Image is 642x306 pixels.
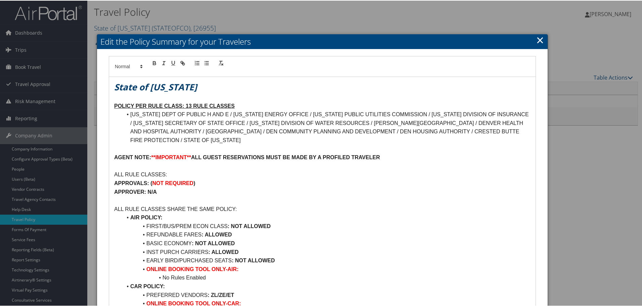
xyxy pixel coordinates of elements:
strong: AGENT NOTE: [114,154,151,160]
li: BASIC ECONOMY [122,238,531,247]
li: FIRST/BUS/PREM ECON CLASS [122,221,531,230]
li: No Rules Enabled [122,273,531,281]
strong: ONLINE BOOKING TOOL ONLY-CAR: [146,300,241,306]
strong: : NOT ALLOWED [192,240,235,246]
p: ALL RULE CLASSES SHARE THE SAME POLICY: [114,204,531,213]
em: State of [US_STATE] [114,80,197,92]
li: REFUNDABLE FARES [122,230,531,238]
strong: ALL GUEST RESERVATIONS MUST BE MADE BY A PROFILED TRAVELER [191,154,380,160]
strong: : NOT ALLOWED [232,257,275,263]
strong: NOT REQUIRED [152,180,193,185]
li: INST PURCH CARRIERS [122,247,531,256]
strong: ONLINE BOOKING TOOL ONLY-AIR: [146,266,238,271]
li: PREFERRED VENDORS [122,290,531,299]
strong: : NOT ALLOWED [228,223,271,228]
strong: APPROVER: N/A [114,188,157,194]
strong: : ALLOWED [209,249,239,254]
a: Close [536,33,544,46]
p: ALL RULE CLASSES: [114,170,531,178]
strong: APPROVALS: ( [114,180,152,185]
li: EARLY BIRD/PURCHASED SEATS [122,256,531,264]
strong: CAR POLICY: [130,283,165,289]
strong: : ALLOWED [201,231,232,237]
u: POLICY PER RULE CLASS: 13 RULE CLASSES [114,102,235,108]
strong: : ZL/ZE/ET [208,292,234,297]
strong: ) [193,180,195,185]
li: [US_STATE] DEPT OF PUBLIC H AND E / [US_STATE] ENERGY OFFICE / [US_STATE] PUBLIC UTILITIES COMMIS... [122,110,531,144]
h2: Edit the Policy Summary for your Travelers [97,34,548,48]
strong: AIR POLICY: [130,214,163,220]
